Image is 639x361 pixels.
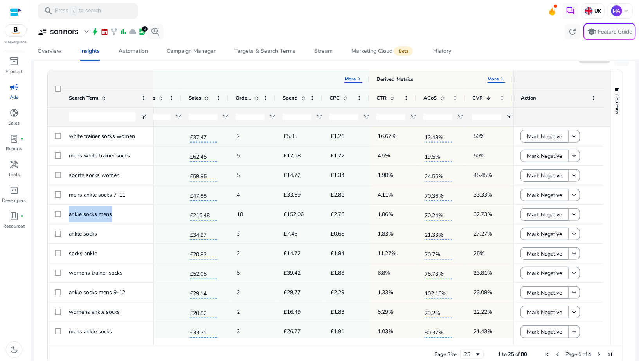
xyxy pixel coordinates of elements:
[378,128,396,144] p: 16.67%
[69,95,98,102] span: Search Term
[237,167,240,183] p: 5
[9,160,19,169] span: handyman
[38,48,61,54] div: Overview
[488,76,499,82] p: More
[331,245,344,261] p: £1.84
[331,304,344,320] p: £1.83
[623,8,629,14] span: keyboard_arrow_down
[119,28,127,36] span: bar_chart
[571,250,578,257] mat-icon: keyboard_arrow_down
[110,28,118,36] span: family_history
[614,94,621,114] span: Columns
[571,328,578,335] mat-icon: keyboard_arrow_down
[378,148,390,164] p: 4.5%
[284,206,304,222] p: £152.06
[9,108,19,118] span: donut_small
[190,227,217,240] span: £34.97
[376,76,413,83] div: Derived Metrics
[69,308,120,316] span: womens ankle socks
[175,114,182,120] button: Open Filter Menu
[190,325,217,338] span: £33.31
[520,247,569,260] button: Mark Negative
[378,304,393,320] p: 5.29%
[151,27,160,36] span: search_insights
[69,191,125,198] span: mens ankle socks 7-11
[527,285,562,301] span: Mark Negative
[473,269,492,277] span: 23.81%
[101,28,108,36] span: event
[140,114,147,120] button: Open Filter Menu
[5,39,27,45] p: Marketplace
[473,132,485,140] span: 50%
[237,206,243,222] p: 18
[571,211,578,218] mat-icon: keyboard_arrow_down
[473,250,485,257] span: 25%
[587,27,597,36] span: school
[314,48,333,54] div: Stream
[508,351,514,358] span: 25
[410,114,416,120] button: Open Filter Menu
[119,48,148,54] div: Automation
[69,172,120,179] span: sports socks women
[237,128,240,144] p: 2
[284,187,301,203] p: £33.69
[473,172,492,179] span: 45.45%
[331,226,344,242] p: £0.68
[69,112,136,122] input: Search Term Filter Input
[284,304,301,320] p: £16.49
[237,265,240,281] p: 5
[473,308,492,316] span: 22.22%
[571,172,578,179] mat-icon: keyboard_arrow_down
[69,328,112,335] span: mens ankle socks
[588,351,591,358] span: 4
[356,76,362,82] span: keyboard_arrow_right
[284,265,301,281] p: £39.42
[502,351,507,358] span: to
[583,351,587,358] span: of
[520,325,569,338] button: Mark Negative
[425,227,452,240] span: 21.33%
[527,168,562,184] span: Mark Negative
[9,186,19,195] span: code_blocks
[498,351,501,358] span: 1
[189,95,201,102] span: Sales
[190,305,217,318] span: £20.82
[378,187,393,203] p: 4.11%
[571,191,578,198] mat-icon: keyboard_arrow_down
[69,152,130,159] span: mens white trainer socks
[284,284,301,300] p: £29.77
[237,187,240,203] p: 4
[6,68,23,75] p: Product
[598,28,632,36] p: Feature Guide
[425,149,452,162] span: 19.5%
[331,284,344,300] p: £2.29
[473,152,485,159] span: 50%
[9,120,20,127] p: Sales
[331,128,344,144] p: £1.26
[55,7,101,15] p: Press to search
[38,27,47,36] span: user_attributes
[527,148,562,164] span: Mark Negative
[284,323,301,340] p: £26.77
[331,148,344,164] p: £1.22
[378,265,390,281] p: 6.8%
[190,129,217,143] span: £37.47
[10,94,18,101] p: Ads
[394,46,413,56] span: Beta
[8,171,20,178] p: Tools
[378,323,393,340] p: 1.03%
[331,187,344,203] p: £2.81
[329,95,340,102] span: CPC
[6,145,22,152] p: Reports
[284,167,301,183] p: £14.72
[425,168,452,182] span: 24.55%
[565,24,580,39] button: refresh
[234,48,295,54] div: Targets & Search Terms
[527,324,562,340] span: Mark Negative
[571,289,578,296] mat-icon: keyboard_arrow_down
[331,167,344,183] p: £1.34
[20,214,23,218] span: fiber_manual_record
[378,226,393,242] p: 1.83%
[69,230,97,238] span: ankle socks
[44,6,53,16] span: search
